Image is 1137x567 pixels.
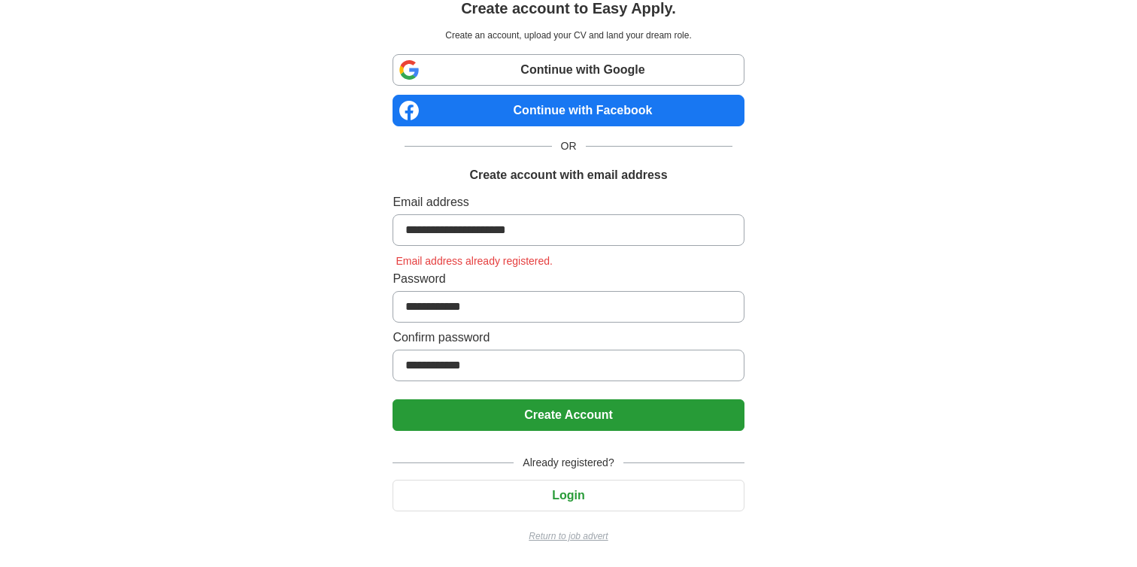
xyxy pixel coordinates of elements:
[552,138,586,154] span: OR
[514,455,623,471] span: Already registered?
[393,480,744,511] button: Login
[393,489,744,502] a: Login
[393,270,744,288] label: Password
[393,529,744,543] a: Return to job advert
[393,54,744,86] a: Continue with Google
[469,166,667,184] h1: Create account with email address
[393,193,744,211] label: Email address
[393,399,744,431] button: Create Account
[393,329,744,347] label: Confirm password
[396,29,741,42] p: Create an account, upload your CV and land your dream role.
[393,95,744,126] a: Continue with Facebook
[393,255,556,267] span: Email address already registered.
